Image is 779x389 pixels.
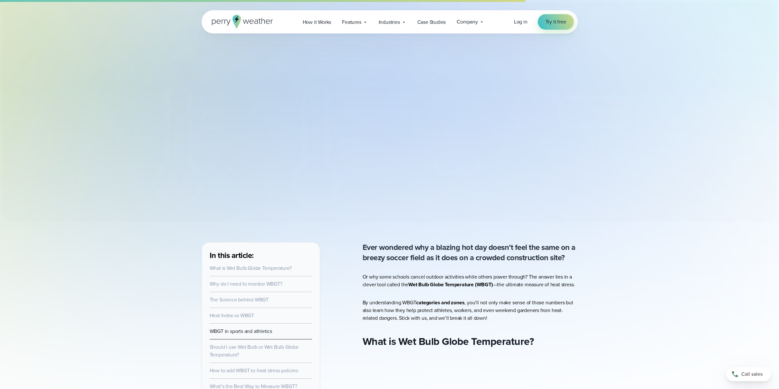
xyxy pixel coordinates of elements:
[363,273,578,289] p: Or why some schools cancel outdoor activities while others power through? The answer lies in a cl...
[538,14,574,30] a: Try it free
[303,18,331,26] span: How it Works
[741,370,763,378] span: Call sales
[363,335,578,348] h2: What is Wet Bulb Globe Temperature?
[210,327,272,335] a: WBGT in sports and athletics
[417,18,446,26] span: Case Studies
[210,343,299,358] a: Should I use Wet Bulb or Wet Bulb Globe Temperature?
[210,312,254,319] a: Heat Index vs WBGT
[412,15,451,29] a: Case Studies
[514,18,527,26] a: Log in
[210,264,292,272] a: What is Wet Bulb Globe Temperature?
[546,18,566,26] span: Try it free
[363,242,578,263] p: Ever wondered why a blazing hot day doesn’t feel the same on a breezy soccer field as it does on ...
[416,299,464,306] strong: categories and zones
[210,367,298,374] a: How to add WBGT to heat stress policies
[210,280,282,288] a: Why do I need to monitor WBGT?
[363,299,578,322] p: By understanding WBGT , you’ll not only make sense of those numbers but also learn how they help ...
[726,367,771,381] a: Call sales
[210,296,269,303] a: The Science behind WBGT
[408,281,493,288] strong: Wet Bulb Globe Temperature (WBGT)
[210,250,312,261] h3: In this article:
[457,18,478,26] span: Company
[297,15,337,29] a: How it Works
[514,18,527,25] span: Log in
[379,18,400,26] span: Industries
[342,18,361,26] span: Features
